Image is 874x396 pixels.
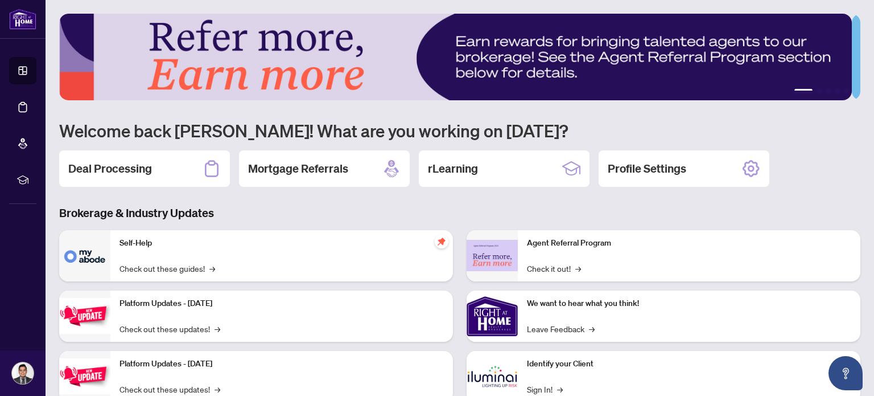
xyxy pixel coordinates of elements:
a: Check out these updates!→ [119,322,220,335]
img: Self-Help [59,230,110,281]
a: Check out these guides!→ [119,262,215,275]
span: → [557,383,563,395]
p: Identify your Client [527,358,851,370]
img: Slide 0 [59,14,852,100]
button: 2 [817,89,822,93]
p: Platform Updates - [DATE] [119,358,444,370]
h2: rLearning [428,161,478,177]
img: Platform Updates - July 8, 2025 [59,358,110,394]
span: → [215,383,220,395]
a: Check out these updates!→ [119,383,220,395]
a: Leave Feedback→ [527,322,595,335]
h1: Welcome back [PERSON_NAME]! What are you working on [DATE]? [59,120,860,141]
button: 4 [835,89,840,93]
span: → [589,322,595,335]
button: 5 [844,89,849,93]
img: Agent Referral Program [467,240,518,271]
span: → [209,262,215,275]
button: 1 [794,89,813,93]
p: We want to hear what you think! [527,297,851,310]
p: Self-Help [119,237,444,250]
span: → [575,262,581,275]
span: pushpin [435,235,448,248]
a: Sign In!→ [527,383,563,395]
button: 3 [826,89,831,93]
h2: Deal Processing [68,161,152,177]
a: Check it out!→ [527,262,581,275]
img: Profile Icon [12,362,34,384]
p: Platform Updates - [DATE] [119,297,444,310]
img: We want to hear what you think! [467,291,518,342]
h2: Profile Settings [608,161,686,177]
button: Open asap [828,356,863,390]
span: → [215,322,220,335]
h3: Brokerage & Industry Updates [59,205,860,221]
img: Platform Updates - July 21, 2025 [59,298,110,334]
p: Agent Referral Program [527,237,851,250]
h2: Mortgage Referrals [248,161,348,177]
img: logo [9,9,36,30]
